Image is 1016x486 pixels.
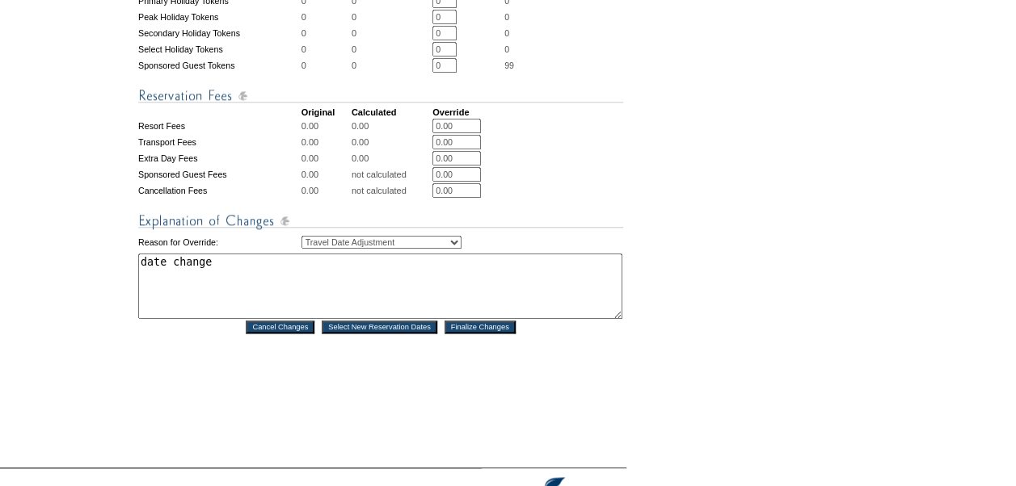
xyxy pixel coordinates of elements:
[138,211,623,231] img: Explanation of Changes
[301,183,350,198] td: 0.00
[352,151,431,165] td: 0.00
[445,321,516,333] input: Finalize Changes
[138,26,300,40] td: Secondary Holiday Tokens
[504,28,509,38] span: 0
[301,151,350,165] td: 0.00
[138,58,300,73] td: Sponsored Guest Tokens
[352,107,431,117] td: Calculated
[352,42,431,57] td: 0
[504,44,509,54] span: 0
[352,183,431,198] td: not calculated
[138,119,300,133] td: Resort Fees
[138,183,300,198] td: Cancellation Fees
[301,26,350,40] td: 0
[246,321,314,333] input: Cancel Changes
[322,321,437,333] input: Select New Reservation Dates
[301,135,350,149] td: 0.00
[352,26,431,40] td: 0
[352,119,431,133] td: 0.00
[432,107,503,117] td: Override
[301,119,350,133] td: 0.00
[504,61,514,70] span: 99
[352,167,431,182] td: not calculated
[352,10,431,24] td: 0
[301,107,350,117] td: Original
[138,10,300,24] td: Peak Holiday Tokens
[138,86,623,106] img: Reservation Fees
[352,135,431,149] td: 0.00
[138,167,300,182] td: Sponsored Guest Fees
[301,42,350,57] td: 0
[301,58,350,73] td: 0
[352,58,431,73] td: 0
[138,135,300,149] td: Transport Fees
[138,233,300,252] td: Reason for Override:
[504,12,509,22] span: 0
[301,167,350,182] td: 0.00
[301,10,350,24] td: 0
[138,42,300,57] td: Select Holiday Tokens
[138,151,300,165] td: Extra Day Fees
